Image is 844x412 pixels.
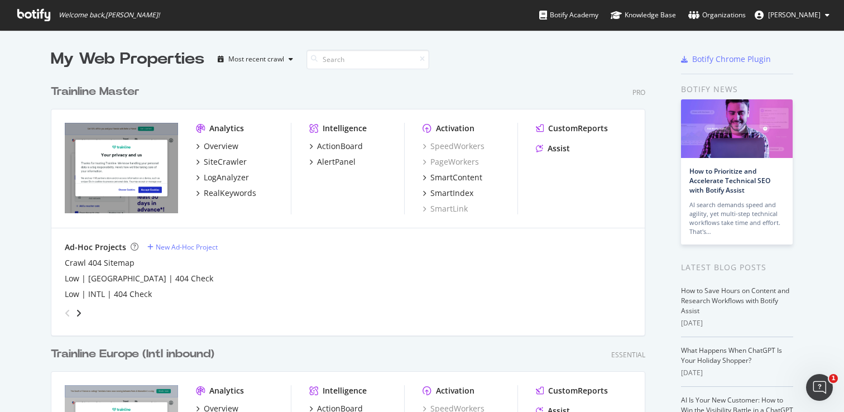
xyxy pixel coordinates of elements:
[539,9,598,21] div: Botify Academy
[423,203,468,214] a: SmartLink
[806,374,833,401] iframe: Intercom live chat
[681,346,782,365] a: What Happens When ChatGPT Is Your Holiday Shopper?
[196,141,238,152] a: Overview
[209,385,244,396] div: Analytics
[423,172,482,183] a: SmartContent
[689,200,784,236] div: AI search demands speed and agility, yet multi-step technical workflows take time and effort. Tha...
[681,318,793,328] div: [DATE]
[51,84,144,100] a: Trainline Master
[423,188,473,199] a: SmartIndex
[204,188,256,199] div: RealKeywords
[309,141,363,152] a: ActionBoard
[196,172,249,183] a: LogAnalyzer
[536,143,570,154] a: Assist
[59,11,160,20] span: Welcome back, [PERSON_NAME] !
[681,99,793,158] img: How to Prioritize and Accelerate Technical SEO with Botify Assist
[65,242,126,253] div: Ad-Hoc Projects
[681,54,771,65] a: Botify Chrome Plugin
[60,304,75,322] div: angle-left
[51,48,204,70] div: My Web Properties
[548,123,608,134] div: CustomReports
[213,50,298,68] button: Most recent crawl
[75,308,83,319] div: angle-right
[65,123,178,213] img: https://www.thetrainline.com
[681,368,793,378] div: [DATE]
[689,166,770,195] a: How to Prioritize and Accelerate Technical SEO with Botify Assist
[423,141,485,152] a: SpeedWorkers
[317,156,356,167] div: AlertPanel
[65,289,152,300] a: Low | INTL | 404 Check
[688,9,746,21] div: Organizations
[156,242,218,252] div: New Ad-Hoc Project
[204,141,238,152] div: Overview
[306,50,429,69] input: Search
[209,123,244,134] div: Analytics
[309,156,356,167] a: AlertPanel
[51,84,140,100] div: Trainline Master
[147,242,218,252] a: New Ad-Hoc Project
[692,54,771,65] div: Botify Chrome Plugin
[768,10,821,20] span: Kristina Fox
[746,6,838,24] button: [PERSON_NAME]
[536,385,608,396] a: CustomReports
[430,188,473,199] div: SmartIndex
[323,385,367,396] div: Intelligence
[548,143,570,154] div: Assist
[829,374,838,383] span: 1
[536,123,608,134] a: CustomReports
[681,261,793,274] div: Latest Blog Posts
[317,141,363,152] div: ActionBoard
[51,346,219,362] a: Trainline Europe (Intl inbound)
[423,156,479,167] a: PageWorkers
[204,172,249,183] div: LogAnalyzer
[196,156,247,167] a: SiteCrawler
[436,123,474,134] div: Activation
[65,257,135,269] a: Crawl 404 Sitemap
[65,273,213,284] a: Low | [GEOGRAPHIC_DATA] | 404 Check
[632,88,645,97] div: Pro
[196,188,256,199] a: RealKeywords
[323,123,367,134] div: Intelligence
[611,350,645,360] div: Essential
[228,56,284,63] div: Most recent crawl
[51,346,214,362] div: Trainline Europe (Intl inbound)
[548,385,608,396] div: CustomReports
[204,156,247,167] div: SiteCrawler
[436,385,474,396] div: Activation
[681,83,793,95] div: Botify news
[681,286,789,315] a: How to Save Hours on Content and Research Workflows with Botify Assist
[611,9,676,21] div: Knowledge Base
[430,172,482,183] div: SmartContent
